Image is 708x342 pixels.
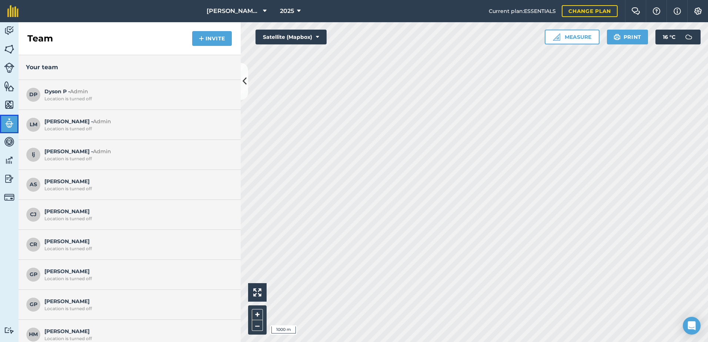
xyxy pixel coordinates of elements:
[44,276,230,282] div: Location is turned off
[26,177,41,192] span: AS
[26,207,41,222] span: CJ
[7,5,19,17] img: fieldmargin Logo
[663,30,675,44] span: 16 ° C
[681,30,696,44] img: svg+xml;base64,PD94bWwgdmVyc2lvbj0iMS4wIiBlbmNvZGluZz0idXRmLTgiPz4KPCEtLSBHZW5lcmF0b3I6IEFkb2JlIE...
[683,317,701,335] div: Open Intercom Messenger
[489,7,556,15] span: Current plan : ESSENTIALS
[252,309,263,320] button: +
[4,192,14,202] img: svg+xml;base64,PD94bWwgdmVyc2lvbj0iMS4wIiBlbmNvZGluZz0idXRmLTgiPz4KPCEtLSBHZW5lcmF0b3I6IEFkb2JlIE...
[4,173,14,184] img: svg+xml;base64,PD94bWwgdmVyc2lvbj0iMS4wIiBlbmNvZGluZz0idXRmLTgiPz4KPCEtLSBHZW5lcmF0b3I6IEFkb2JlIE...
[26,63,233,72] h3: Your team
[280,7,294,16] span: 2025
[655,30,701,44] button: 16 °C
[44,147,230,161] span: [PERSON_NAME] -
[4,63,14,73] img: svg+xml;base64,PD94bWwgdmVyc2lvbj0iMS4wIiBlbmNvZGluZz0idXRmLTgiPz4KPCEtLSBHZW5lcmF0b3I6IEFkb2JlIE...
[256,30,327,44] button: Satellite (Mapbox)
[545,30,600,44] button: Measure
[694,7,702,15] img: A cog icon
[44,306,230,312] div: Location is turned off
[44,117,230,131] span: [PERSON_NAME] -
[4,136,14,147] img: svg+xml;base64,PD94bWwgdmVyc2lvbj0iMS4wIiBlbmNvZGluZz0idXRmLTgiPz4KPCEtLSBHZW5lcmF0b3I6IEFkb2JlIE...
[631,7,640,15] img: Two speech bubbles overlapping with the left bubble in the forefront
[4,44,14,55] img: svg+xml;base64,PHN2ZyB4bWxucz0iaHR0cDovL3d3dy53My5vcmcvMjAwMC9zdmciIHdpZHRoPSI1NiIgaGVpZ2h0PSI2MC...
[4,81,14,92] img: svg+xml;base64,PHN2ZyB4bWxucz0iaHR0cDovL3d3dy53My5vcmcvMjAwMC9zdmciIHdpZHRoPSI1NiIgaGVpZ2h0PSI2MC...
[674,7,681,16] img: svg+xml;base64,PHN2ZyB4bWxucz0iaHR0cDovL3d3dy53My5vcmcvMjAwMC9zdmciIHdpZHRoPSIxNyIgaGVpZ2h0PSIxNy...
[44,87,230,101] span: Dyson P -
[26,267,41,282] span: GP
[44,297,230,311] span: [PERSON_NAME]
[44,207,230,221] span: [PERSON_NAME]
[44,267,230,281] span: [PERSON_NAME]
[652,7,661,15] img: A question mark icon
[26,147,41,162] span: lj
[553,33,560,41] img: Ruler icon
[614,33,621,41] img: svg+xml;base64,PHN2ZyB4bWxucz0iaHR0cDovL3d3dy53My5vcmcvMjAwMC9zdmciIHdpZHRoPSIxOSIgaGVpZ2h0PSIyNC...
[252,320,263,331] button: –
[44,126,230,132] div: Location is turned off
[26,237,41,252] span: CR
[93,118,111,125] span: Admin
[4,25,14,36] img: svg+xml;base64,PD94bWwgdmVyc2lvbj0iMS4wIiBlbmNvZGluZz0idXRmLTgiPz4KPCEtLSBHZW5lcmF0b3I6IEFkb2JlIE...
[199,34,204,43] img: svg+xml;base64,PHN2ZyB4bWxucz0iaHR0cDovL3d3dy53My5vcmcvMjAwMC9zdmciIHdpZHRoPSIxNCIgaGVpZ2h0PSIyNC...
[44,96,230,102] div: Location is turned off
[4,99,14,110] img: svg+xml;base64,PHN2ZyB4bWxucz0iaHR0cDovL3d3dy53My5vcmcvMjAwMC9zdmciIHdpZHRoPSI1NiIgaGVpZ2h0PSI2MC...
[44,216,230,222] div: Location is turned off
[44,186,230,192] div: Location is turned off
[4,118,14,129] img: svg+xml;base64,PD94bWwgdmVyc2lvbj0iMS4wIiBlbmNvZGluZz0idXRmLTgiPz4KPCEtLSBHZW5lcmF0b3I6IEFkb2JlIE...
[607,30,648,44] button: Print
[26,297,41,312] span: GP
[192,31,232,46] button: Invite
[562,5,618,17] a: Change plan
[44,156,230,162] div: Location is turned off
[44,177,230,191] span: [PERSON_NAME]
[27,33,53,44] h2: Team
[26,327,41,342] span: HM
[44,246,230,252] div: Location is turned off
[44,336,230,342] div: Location is turned off
[44,237,230,251] span: [PERSON_NAME]
[207,7,260,16] span: [PERSON_NAME] ASAHI PADDOCKS
[93,148,111,155] span: Admin
[4,155,14,166] img: svg+xml;base64,PD94bWwgdmVyc2lvbj0iMS4wIiBlbmNvZGluZz0idXRmLTgiPz4KPCEtLSBHZW5lcmF0b3I6IEFkb2JlIE...
[4,327,14,334] img: svg+xml;base64,PD94bWwgdmVyc2lvbj0iMS4wIiBlbmNvZGluZz0idXRmLTgiPz4KPCEtLSBHZW5lcmF0b3I6IEFkb2JlIE...
[253,288,261,296] img: Four arrows, one pointing top left, one top right, one bottom right and the last bottom left
[26,117,41,132] span: LM
[70,88,88,95] span: Admin
[26,87,41,102] span: DP
[44,327,230,341] span: [PERSON_NAME]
